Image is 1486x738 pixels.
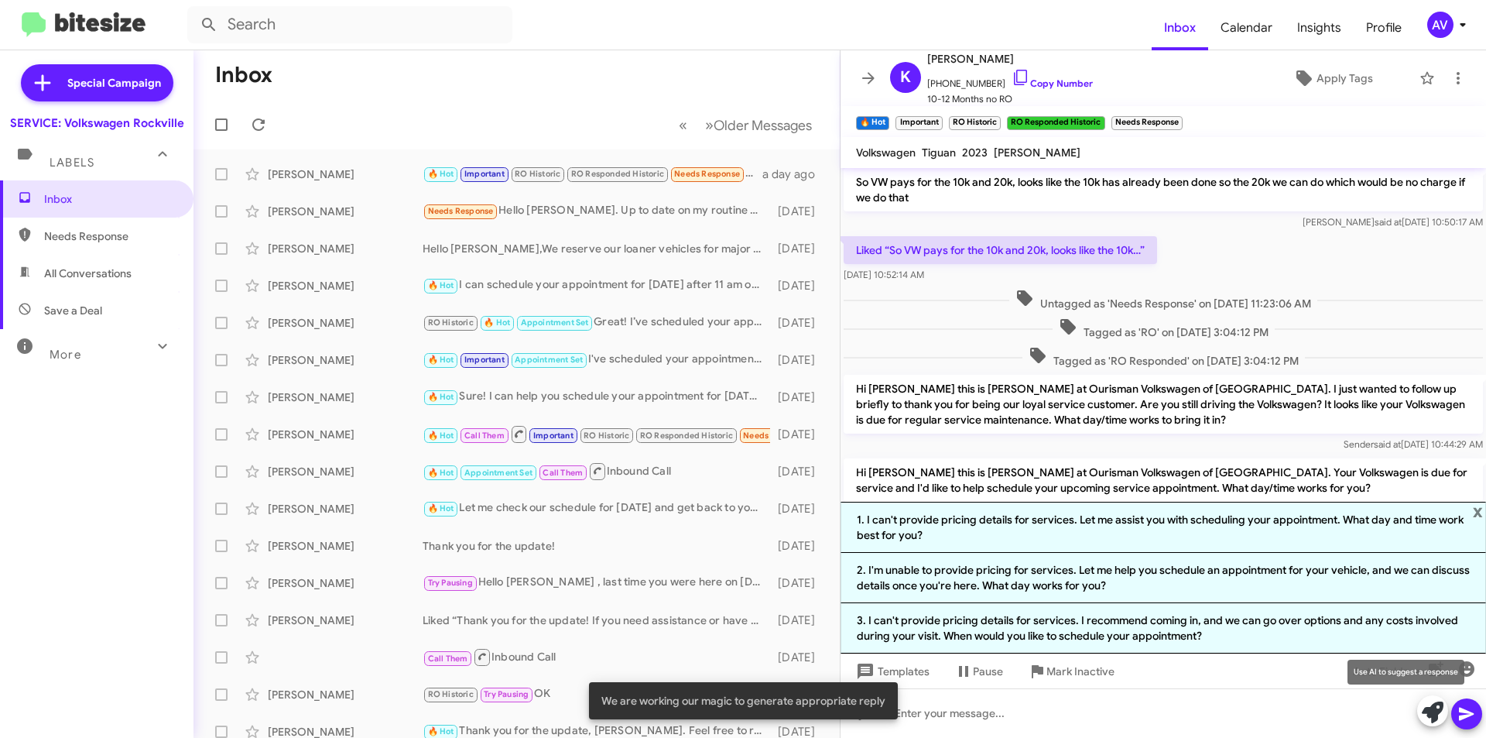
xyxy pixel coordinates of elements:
div: [PERSON_NAME] [268,241,423,256]
span: Needs Response [44,228,176,244]
span: Older Messages [714,117,812,134]
span: Call Them [543,468,583,478]
button: Mark Inactive [1015,657,1127,685]
div: [PERSON_NAME] [268,166,423,182]
div: [DATE] [770,204,827,219]
div: I can schedule your appointment for [DATE] after 11 am or on [DATE] in the afternoon. Which one w... [423,276,770,294]
span: 🔥 Hot [428,355,454,365]
div: [DATE] [770,352,827,368]
button: Apply Tags [1253,64,1412,92]
span: [PERSON_NAME] [994,146,1080,160]
div: Sure! I can help you schedule your appointment for [DATE]. What time works best for you? [423,388,770,406]
div: [DATE] [770,650,827,665]
button: AV [1414,12,1469,38]
span: Needs Response [428,206,494,216]
div: [DATE] [770,315,827,331]
span: Untagged as 'Needs Response' on [DATE] 11:23:06 AM [1009,289,1317,311]
div: [DATE] [770,427,827,442]
div: They already tell me they will call me when I can leave my car and have a loaner while they check... [423,424,770,444]
span: Labels [50,156,94,170]
span: « [679,115,687,135]
div: Use AI to suggest a response [1347,660,1464,685]
span: Apply Tags [1317,64,1373,92]
span: K [900,65,911,90]
a: Special Campaign [21,64,173,101]
span: Tagged as 'RO Responded' on [DATE] 3:04:12 PM [1022,346,1305,369]
span: Save a Deal [44,303,102,318]
span: RO Historic [428,689,474,699]
span: RO Responded Historic [640,431,733,441]
span: Appointment Set [515,355,583,365]
h1: Inbox [215,63,272,88]
small: 🔥 Hot [856,116,889,130]
span: [DATE] 10:52:14 AM [844,269,924,280]
small: Important [895,116,942,130]
span: 🔥 Hot [428,169,454,179]
div: [PERSON_NAME] [268,613,423,628]
span: Call Them [464,431,505,441]
div: Thank you for the update! [423,538,770,554]
p: Hi [PERSON_NAME] this is [PERSON_NAME] at Ourisman Volkswagen of [GEOGRAPHIC_DATA]. I just wanted... [844,375,1483,434]
span: 2023 [962,146,988,160]
div: [PERSON_NAME] [268,352,423,368]
div: a day ago [762,166,827,182]
div: [DATE] [770,575,827,591]
span: Sender [DATE] 10:44:29 AM [1344,438,1483,450]
div: [DATE] [770,390,827,405]
span: [PHONE_NUMBER] [927,68,1093,91]
span: 🔥 Hot [428,280,454,290]
span: 🔥 Hot [428,726,454,736]
div: Hello [PERSON_NAME],We reserve our loaner vehicles for major services only, as availability is ve... [423,241,770,256]
li: 2. I'm unable to provide pricing for services. Let me help you schedule an appointment for your v... [841,553,1486,603]
a: Copy Number [1012,77,1093,89]
div: [DATE] [770,613,827,628]
span: RO Historic [515,169,560,179]
span: Tagged as 'RO' on [DATE] 3:04:12 PM [1053,318,1275,340]
small: RO Historic [949,116,1001,130]
span: 10-12 Months no RO [927,91,1093,107]
span: Mark Inactive [1046,657,1114,685]
span: Insights [1285,5,1354,50]
span: Pause [973,657,1003,685]
span: x [1473,502,1483,520]
p: Hi [PERSON_NAME] this is [PERSON_NAME] at Ourisman Volkswagen of [GEOGRAPHIC_DATA]. Your Volkswag... [844,458,1483,502]
div: [PERSON_NAME] [268,501,423,517]
p: Liked “So VW pays for the 10k and 20k, looks like the 10k…” [844,236,1157,264]
nav: Page navigation example [670,109,821,141]
span: Tiguan [922,146,956,160]
div: [PERSON_NAME] [268,575,423,591]
span: RO Historic [428,318,474,328]
span: Needs Response [674,169,740,179]
div: OK [423,685,770,703]
span: Templates [853,657,930,685]
li: 1. I can't provide pricing details for services. Let me assist you with scheduling your appointme... [841,502,1486,553]
span: More [50,348,81,362]
span: said at [1374,438,1401,450]
span: Important [533,431,574,441]
a: Calendar [1208,5,1285,50]
span: Volkswagen [856,146,916,160]
div: [PERSON_NAME] [268,315,423,331]
a: Inbox [1152,5,1208,50]
div: Inbound Call [423,647,770,667]
li: 3. I can't provide pricing details for services. I recommend coming in, and we can go over option... [841,603,1486,654]
span: said at [1375,216,1402,228]
span: Try Pausing [484,689,529,699]
a: Profile [1354,5,1414,50]
div: How much would the service cost if I bring the vehicle? [423,165,762,183]
span: Call Them [428,654,468,664]
p: So VW pays for the 10k and 20k, looks like the 10k has already been done so the 20k we can do whi... [844,168,1483,211]
span: Inbox [44,191,176,207]
div: [PERSON_NAME] [268,687,423,702]
div: AV [1427,12,1453,38]
div: [PERSON_NAME] [268,204,423,219]
div: Let me check our schedule for [DATE] and get back to you. Please hold on for a moment. [423,499,770,517]
span: We are working our magic to generate appropriate reply [601,693,885,709]
button: Next [696,109,821,141]
span: 🔥 Hot [428,431,454,441]
div: [DATE] [770,464,827,479]
div: [PERSON_NAME] [268,427,423,442]
span: Appointment Set [464,468,532,478]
